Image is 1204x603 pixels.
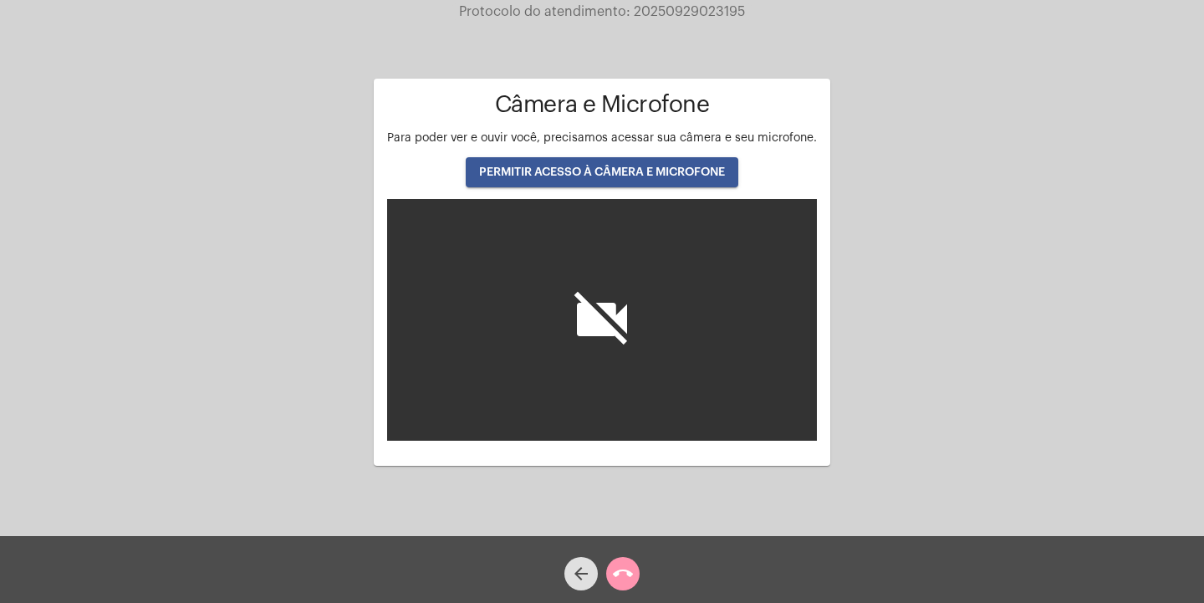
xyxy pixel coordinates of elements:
span: Protocolo do atendimento: 20250929023195 [459,5,745,18]
span: PERMITIR ACESSO À CÂMERA E MICROFONE [479,166,725,178]
mat-icon: arrow_back [571,564,591,584]
mat-icon: call_end [613,564,633,584]
i: videocam_off [569,286,635,353]
span: Para poder ver e ouvir você, precisamos acessar sua câmera e seu microfone. [387,132,817,144]
button: PERMITIR ACESSO À CÂMERA E MICROFONE [466,157,738,187]
h1: Câmera e Microfone [387,92,817,118]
